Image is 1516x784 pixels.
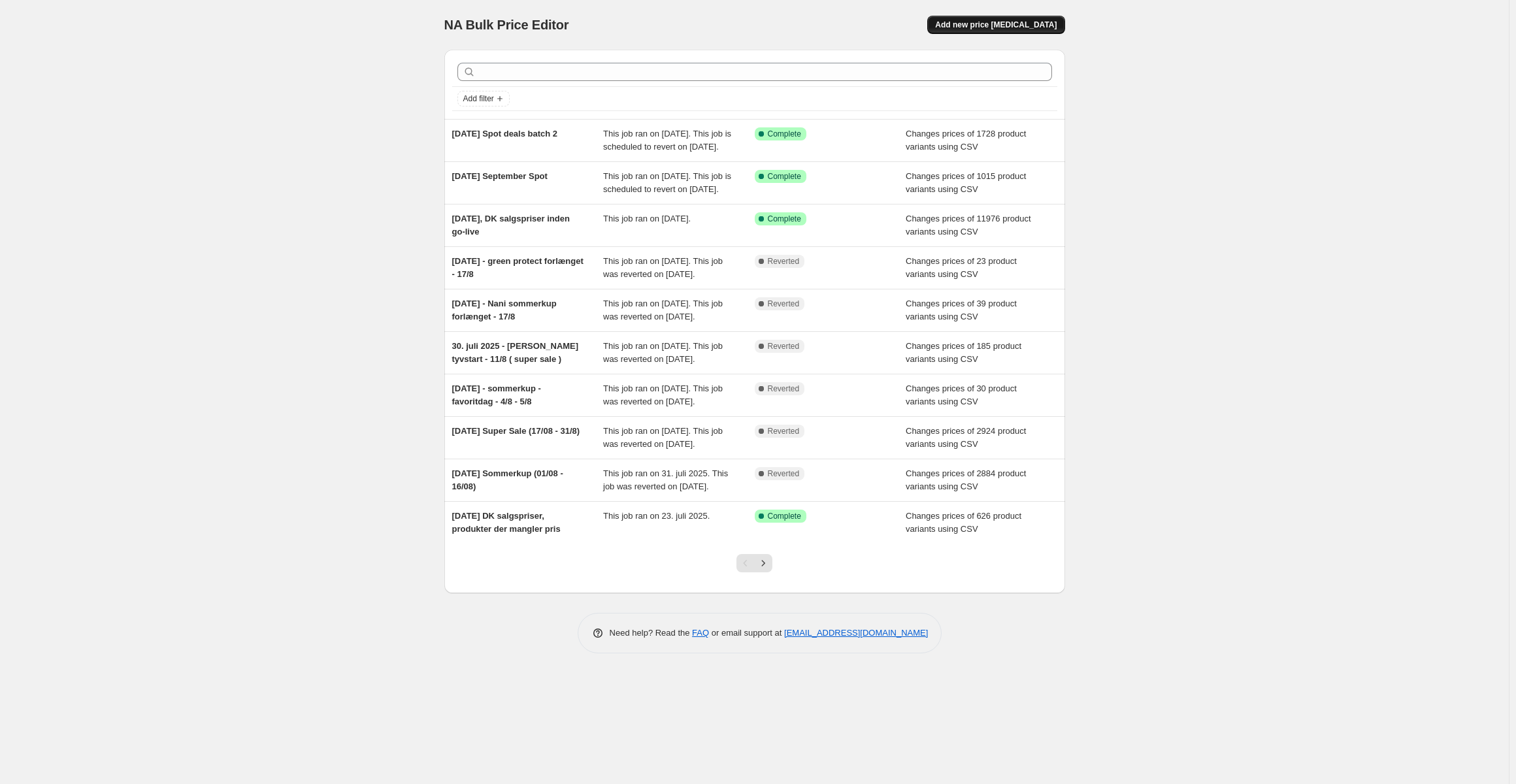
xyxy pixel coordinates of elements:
[768,468,800,479] span: Reverted
[452,214,570,237] span: [DATE], DK salgspriser inden go-live
[603,299,723,321] span: This job ran on [DATE]. This job was reverted on [DATE].
[452,468,563,491] span: [DATE] Sommerkup (01/08 - 16/08)
[768,171,801,182] span: Complete
[906,426,1026,449] span: Changes prices of 2924 product variants using CSV
[603,214,691,223] span: This job ran on [DATE].
[603,511,710,521] span: This job ran on 23. juli 2025.
[906,341,1021,364] span: Changes prices of 185 product variants using CSV
[457,91,510,106] button: Add filter
[452,299,557,321] span: [DATE] - Nani sommerkup forlænget - 17/8
[906,214,1031,237] span: Changes prices of 11976 product variants using CSV
[768,214,801,224] span: Complete
[603,256,723,279] span: This job ran on [DATE]. This job was reverted on [DATE].
[768,511,801,521] span: Complete
[452,256,584,279] span: [DATE] - green protect forlænget - 17/8
[452,129,558,139] span: [DATE] Spot deals batch 2
[906,171,1026,194] span: Changes prices of 1015 product variants using CSV
[906,384,1017,406] span: Changes prices of 30 product variants using CSV
[692,628,709,638] a: FAQ
[768,426,800,436] span: Reverted
[927,16,1064,34] button: Add new price [MEDICAL_DATA]
[452,171,548,181] span: [DATE] September Spot
[768,384,800,394] span: Reverted
[603,468,728,491] span: This job ran on 31. juli 2025. This job was reverted on [DATE].
[463,93,494,104] span: Add filter
[906,511,1021,534] span: Changes prices of 626 product variants using CSV
[603,341,723,364] span: This job ran on [DATE]. This job was reverted on [DATE].
[906,299,1017,321] span: Changes prices of 39 product variants using CSV
[768,299,800,309] span: Reverted
[603,426,723,449] span: This job ran on [DATE]. This job was reverted on [DATE].
[709,628,784,638] span: or email support at
[452,511,561,534] span: [DATE] DK salgspriser, produkter der mangler pris
[906,129,1026,152] span: Changes prices of 1728 product variants using CSV
[452,341,579,364] span: 30. juli 2025 - [PERSON_NAME] tyvstart - 11/8 ( super sale )
[452,426,580,436] span: [DATE] Super Sale (17/08 - 31/8)
[768,256,800,267] span: Reverted
[906,256,1017,279] span: Changes prices of 23 product variants using CSV
[444,18,569,32] span: NA Bulk Price Editor
[610,628,693,638] span: Need help? Read the
[754,554,772,572] button: Next
[452,384,541,406] span: [DATE] - sommerkup - favoritdag - 4/8 - 5/8
[768,129,801,139] span: Complete
[935,20,1057,30] span: Add new price [MEDICAL_DATA]
[906,468,1026,491] span: Changes prices of 2884 product variants using CSV
[603,171,731,194] span: This job ran on [DATE]. This job is scheduled to revert on [DATE].
[603,384,723,406] span: This job ran on [DATE]. This job was reverted on [DATE].
[736,554,772,572] nav: Pagination
[768,341,800,351] span: Reverted
[603,129,731,152] span: This job ran on [DATE]. This job is scheduled to revert on [DATE].
[784,628,928,638] a: [EMAIL_ADDRESS][DOMAIN_NAME]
